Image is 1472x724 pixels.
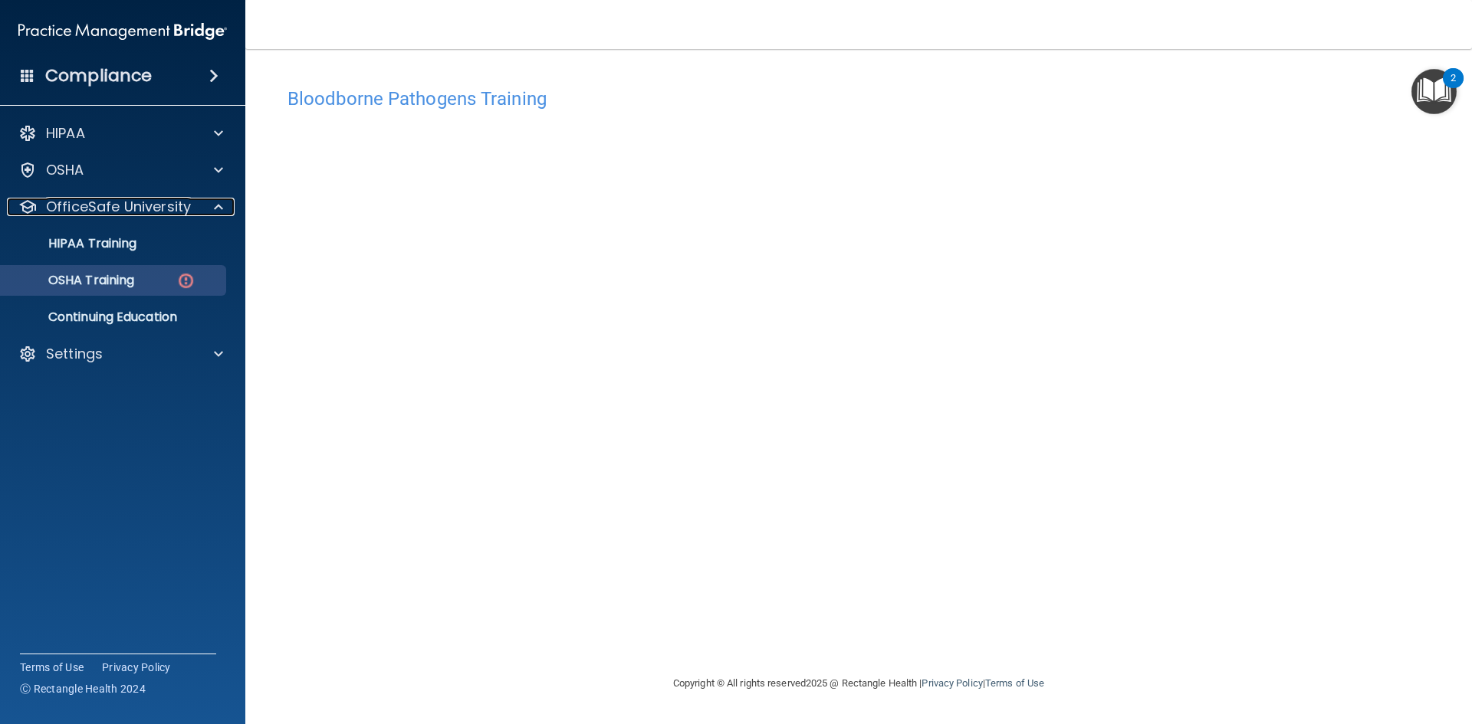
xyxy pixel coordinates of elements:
a: Privacy Policy [102,660,171,675]
p: OSHA Training [10,273,134,288]
p: Settings [46,345,103,363]
p: Continuing Education [10,310,219,325]
div: Copyright © All rights reserved 2025 @ Rectangle Health | | [579,659,1138,708]
img: danger-circle.6113f641.png [176,271,195,290]
p: OSHA [46,161,84,179]
span: Ⓒ Rectangle Health 2024 [20,681,146,696]
h4: Bloodborne Pathogens Training [287,89,1430,109]
a: Privacy Policy [922,677,982,689]
p: HIPAA [46,124,85,143]
button: Open Resource Center, 2 new notifications [1411,69,1457,114]
a: Terms of Use [985,677,1044,689]
div: 2 [1451,78,1456,98]
a: Terms of Use [20,660,84,675]
iframe: bbp [287,117,1430,588]
img: PMB logo [18,16,227,47]
p: OfficeSafe University [46,198,191,216]
a: Settings [18,345,223,363]
a: HIPAA [18,124,223,143]
a: OfficeSafe University [18,198,223,216]
p: HIPAA Training [10,236,136,251]
h4: Compliance [45,65,152,87]
a: OSHA [18,161,223,179]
